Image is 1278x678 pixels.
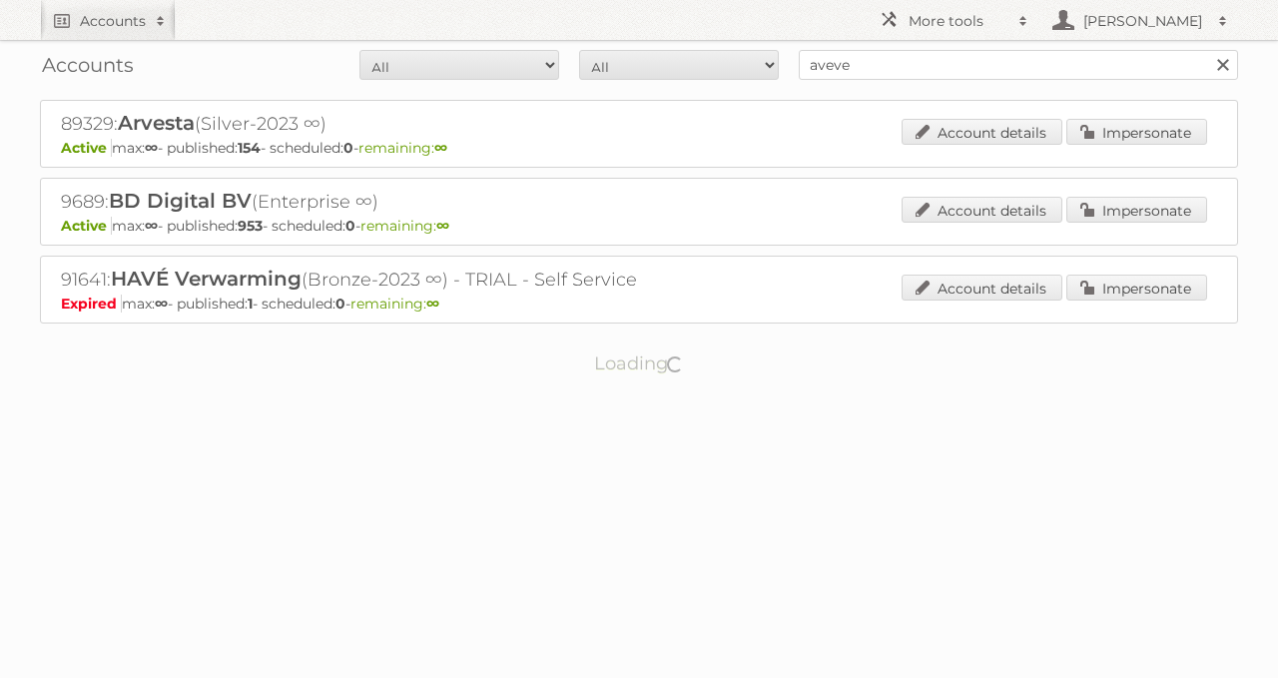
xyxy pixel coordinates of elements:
span: HAVÉ Verwarming [111,267,302,291]
h2: 9689: (Enterprise ∞) [61,189,760,215]
span: remaining: [360,217,449,235]
strong: ∞ [434,139,447,157]
strong: 953 [238,217,263,235]
strong: 0 [343,139,353,157]
span: BD Digital BV [109,189,252,213]
a: Impersonate [1066,197,1207,223]
strong: ∞ [436,217,449,235]
strong: ∞ [145,217,158,235]
a: Impersonate [1066,119,1207,145]
strong: 154 [238,139,261,157]
h2: Accounts [80,11,146,31]
strong: 0 [335,295,345,313]
a: Account details [902,119,1062,145]
span: remaining: [350,295,439,313]
a: Impersonate [1066,275,1207,301]
a: Account details [902,275,1062,301]
p: max: - published: - scheduled: - [61,217,1217,235]
p: Loading [531,343,748,383]
span: Active [61,139,112,157]
span: remaining: [358,139,447,157]
strong: ∞ [145,139,158,157]
span: Expired [61,295,122,313]
a: Account details [902,197,1062,223]
span: Active [61,217,112,235]
strong: 1 [248,295,253,313]
h2: More tools [909,11,1008,31]
p: max: - published: - scheduled: - [61,295,1217,313]
strong: 0 [345,217,355,235]
h2: 89329: (Silver-2023 ∞) [61,111,760,137]
strong: ∞ [155,295,168,313]
h2: 91641: (Bronze-2023 ∞) - TRIAL - Self Service [61,267,760,293]
span: Arvesta [118,111,195,135]
strong: ∞ [426,295,439,313]
h2: [PERSON_NAME] [1078,11,1208,31]
p: max: - published: - scheduled: - [61,139,1217,157]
